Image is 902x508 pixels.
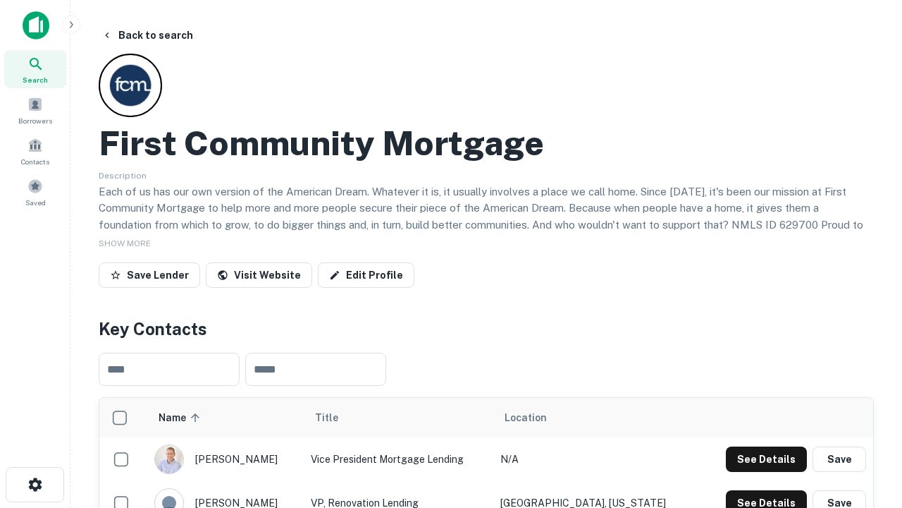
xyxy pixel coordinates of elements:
[832,350,902,418] iframe: Chat Widget
[4,50,66,88] a: Search
[23,11,49,40] img: capitalize-icon.png
[154,445,297,474] div: [PERSON_NAME]
[726,447,807,472] button: See Details
[99,183,874,250] p: Each of us has our own version of the American Dream. Whatever it is, it usually involves a place...
[4,91,66,129] a: Borrowers
[99,262,200,288] button: Save Lender
[318,262,414,288] a: Edit Profile
[304,437,493,481] td: Vice President Mortgage Lending
[99,238,151,248] span: SHOW MORE
[155,445,183,473] img: 1520878720083
[813,447,866,472] button: Save
[99,123,544,164] h2: First Community Mortgage
[21,156,49,167] span: Contacts
[505,409,547,426] span: Location
[315,409,357,426] span: Title
[18,115,52,126] span: Borrowers
[99,171,147,181] span: Description
[4,173,66,211] a: Saved
[25,197,46,208] span: Saved
[99,316,874,341] h4: Key Contacts
[4,132,66,170] a: Contacts
[96,23,199,48] button: Back to search
[23,74,48,85] span: Search
[304,398,493,437] th: Title
[159,409,204,426] span: Name
[493,398,698,437] th: Location
[493,437,698,481] td: N/A
[147,398,304,437] th: Name
[206,262,312,288] a: Visit Website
